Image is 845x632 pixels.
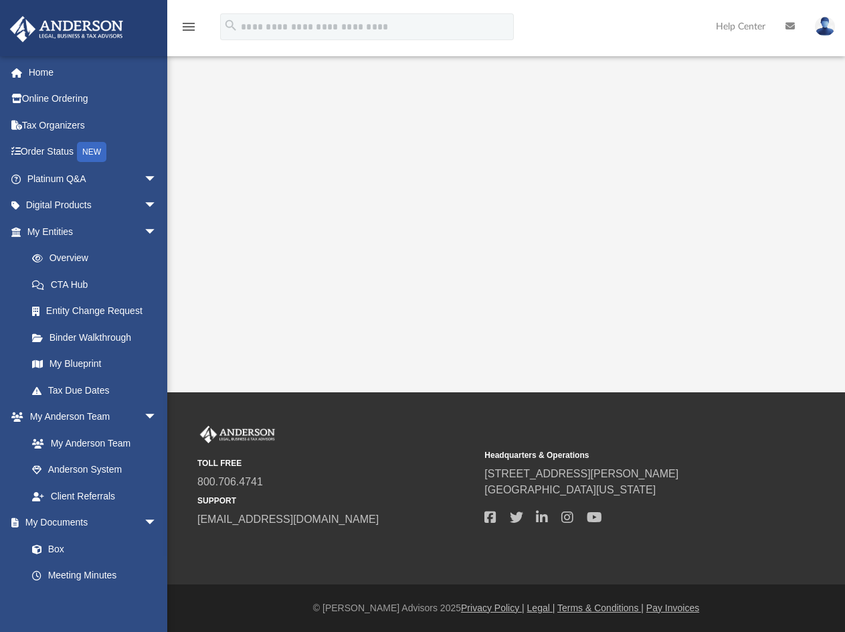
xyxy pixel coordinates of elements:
a: Overview [19,245,177,272]
span: arrow_drop_down [144,218,171,246]
small: SUPPORT [197,495,475,507]
a: Tax Organizers [9,112,177,139]
a: My Anderson Team [19,430,164,457]
span: arrow_drop_down [144,509,171,537]
a: My Blueprint [19,351,171,378]
a: Binder Walkthrough [19,324,177,351]
a: Pay Invoices [646,603,699,613]
a: [GEOGRAPHIC_DATA][US_STATE] [484,484,656,495]
a: My Documentsarrow_drop_down [9,509,171,536]
span: arrow_drop_down [144,192,171,220]
a: Tax Due Dates [19,377,177,404]
a: Terms & Conditions | [557,603,644,613]
a: Online Ordering [9,86,177,112]
img: Anderson Advisors Platinum Portal [197,426,278,443]
a: [STREET_ADDRESS][PERSON_NAME] [484,468,678,479]
small: TOLL FREE [197,457,475,469]
a: Platinum Q&Aarrow_drop_down [9,165,177,192]
a: Box [19,536,164,562]
a: 800.706.4741 [197,476,263,487]
a: Meeting Minutes [19,562,171,589]
a: [EMAIL_ADDRESS][DOMAIN_NAME] [197,513,379,525]
i: menu [181,19,197,35]
a: Client Referrals [19,483,171,509]
img: Anderson Advisors Platinum Portal [6,16,127,42]
a: Home [9,59,177,86]
a: menu [181,25,197,35]
a: My Anderson Teamarrow_drop_down [9,404,171,430]
a: Anderson System [19,457,171,483]
img: User Pic [815,17,835,36]
span: arrow_drop_down [144,404,171,431]
a: Legal | [527,603,555,613]
a: Digital Productsarrow_drop_down [9,192,177,219]
a: My Entitiesarrow_drop_down [9,218,177,245]
small: Headquarters & Operations [484,449,762,461]
div: © [PERSON_NAME] Advisors 2025 [167,601,845,615]
i: search [223,18,238,33]
a: Entity Change Request [19,298,177,325]
a: Privacy Policy | [461,603,525,613]
span: arrow_drop_down [144,165,171,193]
div: NEW [77,142,106,162]
a: CTA Hub [19,271,177,298]
a: Order StatusNEW [9,139,177,166]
